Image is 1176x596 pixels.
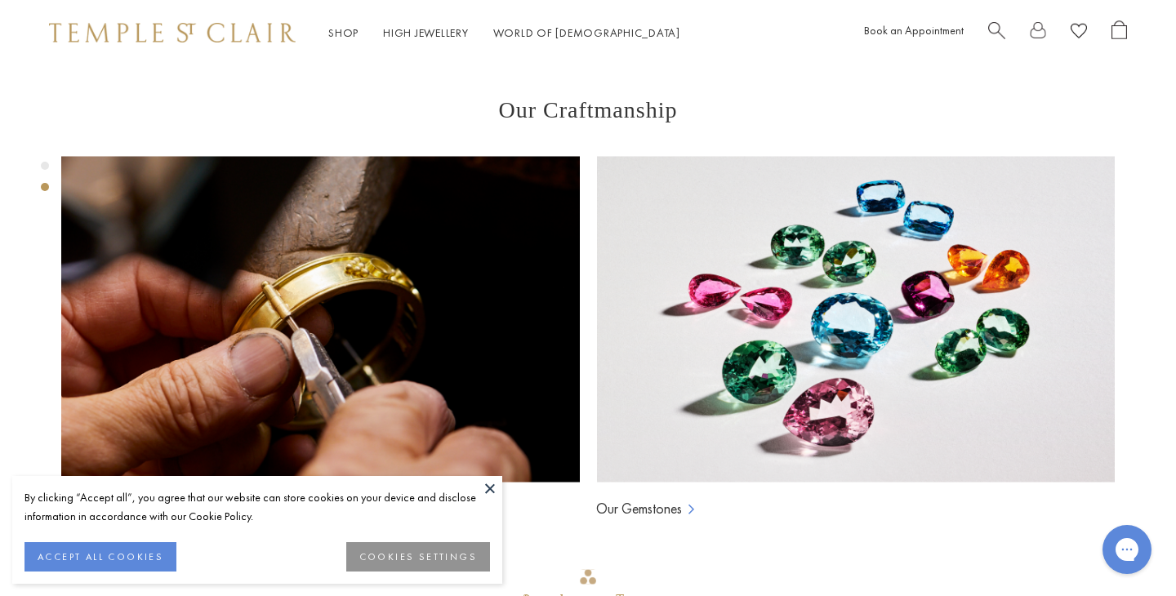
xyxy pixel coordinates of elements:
img: Ball Chains [596,156,1115,483]
a: Search [988,20,1005,46]
a: Open Shopping Bag [1111,20,1127,46]
nav: Main navigation [328,23,680,43]
h3: Our Craftmanship [61,97,1115,123]
div: By clicking “Accept all”, you agree that our website can store cookies on your device and disclos... [24,488,490,526]
button: ACCEPT ALL COOKIES [24,542,176,572]
img: Temple St. Clair [49,23,296,42]
a: View Wishlist [1071,20,1087,46]
a: ShopShop [328,25,359,40]
a: High JewelleryHigh Jewellery [383,25,469,40]
a: World of [DEMOGRAPHIC_DATA]World of [DEMOGRAPHIC_DATA] [493,25,680,40]
a: Book an Appointment [864,23,964,38]
a: Our Gemstones [596,499,682,518]
div: Product gallery navigation [41,158,49,204]
img: Ball Chains [61,156,580,483]
button: COOKIES SETTINGS [346,542,490,572]
iframe: Gorgias live chat messenger [1094,519,1160,580]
